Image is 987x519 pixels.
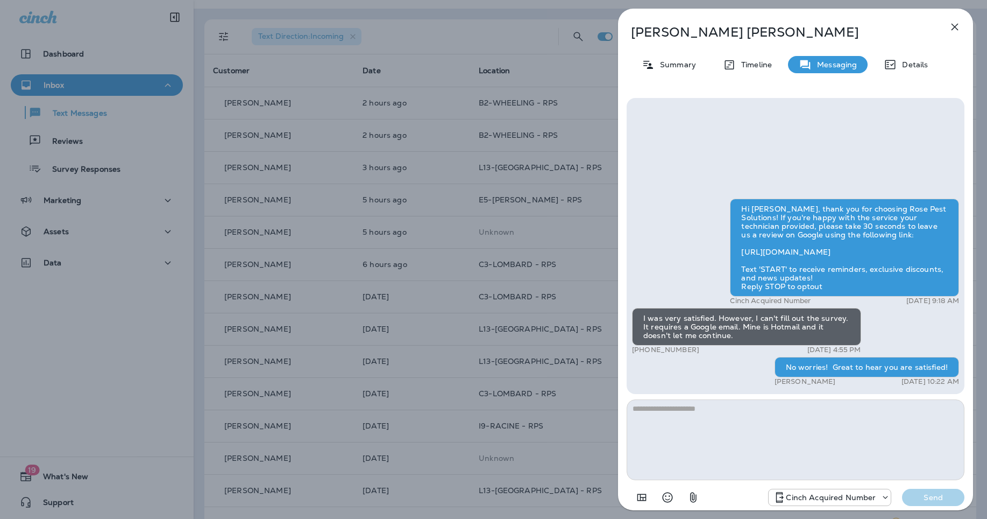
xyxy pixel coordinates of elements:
p: Cinch Acquired Number [786,493,876,502]
div: I was very satisfied. However, I can't fill out the survey. It requires a Google email. Mine is H... [632,308,861,346]
p: Cinch Acquired Number [730,297,811,305]
div: Hi [PERSON_NAME], thank you for choosing Rose Pest Solutions! If you're happy with the service yo... [730,199,959,297]
p: Messaging [812,60,857,69]
button: Select an emoji [657,487,678,508]
p: Summary [655,60,696,69]
p: [PERSON_NAME] [775,377,836,386]
div: No worries! Great to hear you are satisfied! [775,357,959,377]
p: Details [897,60,928,69]
p: Timeline [736,60,772,69]
p: [DATE] 4:55 PM [807,346,861,354]
p: [DATE] 9:18 AM [906,297,959,305]
p: [PERSON_NAME] [PERSON_NAME] [631,25,925,40]
p: [DATE] 10:22 AM [901,377,959,386]
p: [PHONE_NUMBER] [632,346,699,354]
div: +1 (224) 344-8646 [769,491,891,504]
button: Add in a premade template [631,487,652,508]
